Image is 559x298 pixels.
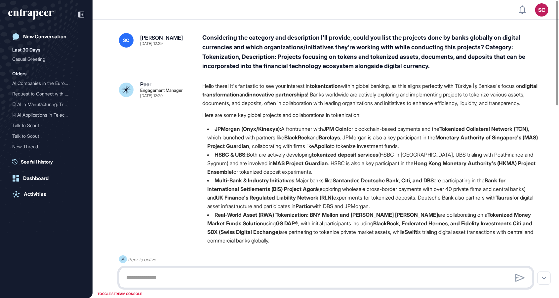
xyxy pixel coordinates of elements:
div: Activities [24,191,46,197]
div: Casual Greeting [12,54,80,64]
div: Casual Greeting [12,54,75,64]
button: SC [535,3,548,17]
div: Dashboard [23,175,49,181]
div: [DATE] 12:29 [140,42,163,46]
div: AI in Manufacturing: Transforming Processes and Enhancing Efficiency [12,99,80,110]
strong: Barclays [319,134,340,141]
div: New Thread [12,141,75,152]
div: entrapeer-logo [8,9,54,20]
strong: Santander, Deutsche Bank, Citi, and DBS [333,177,434,184]
strong: JPM Coin [323,126,347,132]
p: Hello there! It's fantastic to see your interest in within global banking, as this aligns perfect... [202,82,538,107]
div: Request to Connect with T... [12,89,75,99]
div: Last 30 Days [12,46,40,54]
div: New Thread [12,141,80,152]
div: New Conversation [23,34,66,40]
strong: BlackRock [284,134,310,141]
strong: tokenization [310,83,341,89]
strong: HSBC & UBS: [215,151,247,158]
div: Engagement Manager [140,88,183,93]
strong: Swift [405,229,417,235]
div: [PERSON_NAME] [140,35,183,40]
strong: UK Finance's Regulated Liability Network (RLN) [216,194,333,201]
div: AI in Manufacturing: Tran... [12,99,75,110]
a: Activities [8,188,84,201]
div: AI Applications in Telecommunications: A Comprehensive Scouting Report [12,110,80,120]
a: New Conversation [8,30,84,43]
strong: tokenized deposit services [312,151,378,158]
p: Here are some key global projects and collaborations in tokenization: [202,111,538,119]
a: See full history [12,158,84,165]
strong: Partior [296,203,312,209]
div: [DATE] 12:29 [140,94,163,98]
div: Talk to Scout [12,131,80,141]
div: Recent Use Cases of Gold in the Financial Landscape [12,152,80,163]
div: Request to Connect with Tracy [12,89,80,99]
strong: Tokenized Collateral Network (TCN) [439,126,528,132]
span: See full history [21,158,53,165]
div: AI Companies in the European Finance Industry [12,78,80,89]
li: are collaborating on a using , with initial participants including . are partnering to tokenize p... [202,210,538,245]
strong: innovative partnerships [248,91,307,98]
div: Peer [140,82,151,87]
strong: MAS Project Guardian [273,160,328,167]
span: SC [123,38,130,43]
div: Talk to Scout [12,120,80,131]
strong: Apollo [314,143,330,149]
div: Olders [12,70,26,78]
a: Dashboard [8,172,84,185]
strong: Taurus [496,194,512,201]
div: Recent Use Cases of Gold ... [12,152,75,163]
div: Peer is active [129,255,157,264]
strong: Real-World Asset (RWA) Tokenization: [215,211,308,218]
li: Both are actively developing (HSBC in [GEOGRAPHIC_DATA], UBS trialing with PostFinance and Sygnum... [202,150,538,176]
strong: Multi-Bank & Industry Initiatives: [215,177,296,184]
strong: BNY Mellon and [PERSON_NAME] [PERSON_NAME] [310,211,438,218]
div: TOGGLE STREAM CONSOLE [96,290,144,298]
li: Major banks like are participating in the (exploring wholesale cross-border payments with over 40... [202,176,538,210]
strong: BlackRock, Federated Hermes, and Fidelity Investments [373,220,511,227]
strong: GS DAP® [276,220,298,227]
div: Talk to Scout [12,120,75,131]
div: Considering the category and description I'll provide, could you list the projects done by banks ... [202,33,538,71]
div: AI Applications in Teleco... [12,110,75,120]
strong: JPMorgan (Onyx/Kinexys): [215,126,281,132]
div: AI Companies in the Europ... [12,78,75,89]
div: Talk to Scout [12,131,75,141]
li: A frontrunner with for blockchain-based payments and the , which launched with partners like and ... [202,125,538,150]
